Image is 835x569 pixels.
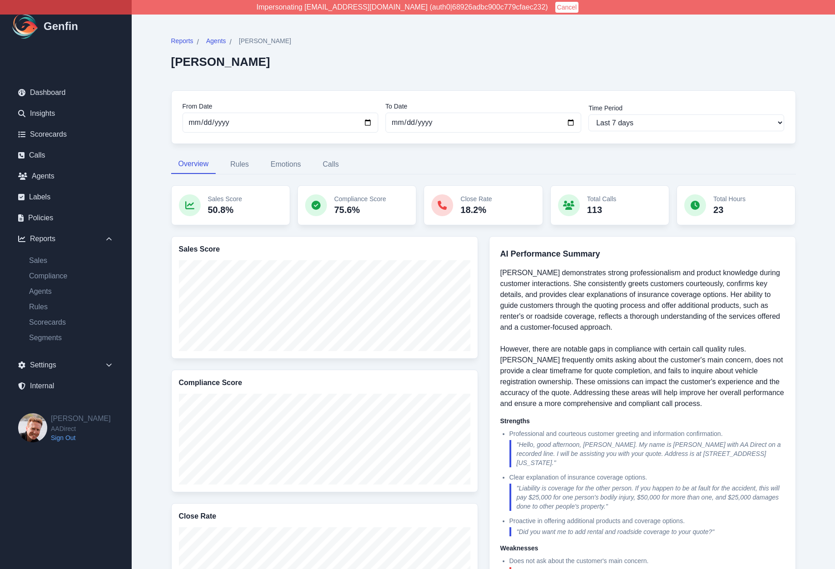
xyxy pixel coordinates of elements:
[713,203,746,216] p: 23
[11,104,121,123] a: Insights
[587,194,617,203] p: Total Calls
[51,413,111,424] h2: [PERSON_NAME]
[206,36,226,48] a: Agents
[509,440,785,467] blockquote: " Hello, good afternoon, [PERSON_NAME]. My name is [PERSON_NAME] with AA Direct on a recorded lin...
[385,102,581,111] label: To Date
[206,36,226,45] span: Agents
[316,155,346,174] button: Calls
[11,356,121,374] div: Settings
[51,424,111,433] span: AADirect
[179,511,470,522] h3: Close Rate
[509,516,785,525] p: Proactive in offering additional products and coverage options.
[460,203,492,216] p: 18.2%
[197,37,199,48] span: /
[11,125,121,143] a: Scorecards
[11,84,121,102] a: Dashboard
[500,247,785,260] h3: AI Performance Summary
[44,19,78,34] h1: Genfin
[11,230,121,248] div: Reports
[239,36,291,45] span: [PERSON_NAME]
[230,37,232,48] span: /
[171,55,292,69] h2: [PERSON_NAME]
[509,473,785,482] p: Clear explanation of insurance coverage options.
[11,209,121,227] a: Policies
[179,377,470,388] h3: Compliance Score
[171,155,216,174] button: Overview
[509,429,785,438] p: Professional and courteous customer greeting and information confirmation.
[334,203,386,216] p: 75.6%
[555,2,579,13] button: Cancel
[22,302,121,312] a: Rules
[179,244,470,255] h3: Sales Score
[11,167,121,185] a: Agents
[22,271,121,282] a: Compliance
[22,255,121,266] a: Sales
[334,194,386,203] p: Compliance Score
[208,194,242,203] p: Sales Score
[587,203,617,216] p: 113
[18,413,47,442] img: Brian Dunagan
[183,102,378,111] label: From Date
[11,12,40,41] img: Logo
[509,527,785,536] blockquote: " Did you want me to add rental and roadside coverage to your quote? "
[22,317,121,328] a: Scorecards
[22,286,121,297] a: Agents
[713,194,746,203] p: Total Hours
[51,433,111,442] a: Sign Out
[223,155,256,174] button: Rules
[263,155,308,174] button: Emotions
[509,484,785,511] blockquote: " Liability is coverage for the other person. If you happen to be at fault for the accident, this...
[500,544,785,553] h5: Weaknesses
[460,194,492,203] p: Close Rate
[11,377,121,395] a: Internal
[500,267,785,409] p: [PERSON_NAME] demonstrates strong professionalism and product knowledge during customer interacti...
[171,36,193,48] a: Reports
[588,104,784,113] label: Time Period
[11,146,121,164] a: Calls
[500,416,785,426] h5: Strengths
[509,556,785,565] p: Does not ask about the customer's main concern.
[22,332,121,343] a: Segments
[171,36,193,45] span: Reports
[11,188,121,206] a: Labels
[208,203,242,216] p: 50.8%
